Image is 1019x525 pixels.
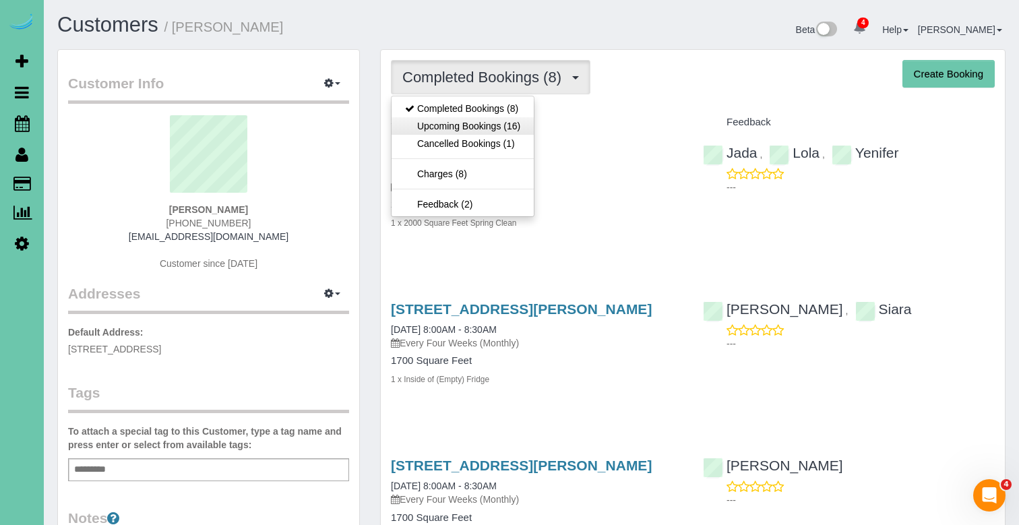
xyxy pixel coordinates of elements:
[832,145,899,160] a: Yenifer
[169,204,248,215] strong: [PERSON_NAME]
[391,458,652,473] a: [STREET_ADDRESS][PERSON_NAME]
[391,324,497,335] a: [DATE] 8:00AM - 8:30AM
[57,13,158,36] a: Customers
[160,258,257,269] span: Customer since [DATE]
[68,425,349,452] label: To attach a special tag to this Customer, type a tag name and press enter or select from availabl...
[392,117,534,135] a: Upcoming Bookings (16)
[391,355,683,367] h4: 1700 Square Feet
[8,13,35,32] img: Automaid Logo
[882,24,908,35] a: Help
[402,69,568,86] span: Completed Bookings (8)
[973,479,1006,512] iframe: Intercom live chat
[727,181,995,194] p: ---
[855,301,912,317] a: Siara
[703,458,843,473] a: [PERSON_NAME]
[857,18,869,28] span: 4
[727,493,995,507] p: ---
[391,301,652,317] a: [STREET_ADDRESS][PERSON_NAME]
[760,149,762,160] span: ,
[68,344,161,354] span: [STREET_ADDRESS]
[391,199,683,210] h4: 2000 Square Feet
[796,24,838,35] a: Beta
[391,218,516,228] small: 1 x 2000 Square Feet Spring Clean
[391,180,683,193] p: Every Four Weeks (Monthly)
[391,117,683,128] h4: Service
[392,135,534,152] a: Cancelled Bookings (1)
[769,145,820,160] a: Lola
[391,60,590,94] button: Completed Bookings (8)
[391,512,683,524] h4: 1700 Square Feet
[164,20,284,34] small: / [PERSON_NAME]
[68,383,349,413] legend: Tags
[391,336,683,350] p: Every Four Weeks (Monthly)
[727,337,995,350] p: ---
[822,149,825,160] span: ,
[846,13,873,43] a: 4
[392,165,534,183] a: Charges (8)
[1001,479,1012,490] span: 4
[703,301,843,317] a: [PERSON_NAME]
[902,60,995,88] button: Create Booking
[392,100,534,117] a: Completed Bookings (8)
[391,481,497,491] a: [DATE] 8:00AM - 8:30AM
[129,231,288,242] a: [EMAIL_ADDRESS][DOMAIN_NAME]
[166,218,251,228] span: [PHONE_NUMBER]
[68,326,144,339] label: Default Address:
[703,145,758,160] a: Jada
[918,24,1002,35] a: [PERSON_NAME]
[391,375,489,384] small: 1 x Inside of (Empty) Fridge
[815,22,837,39] img: New interface
[703,117,995,128] h4: Feedback
[391,493,683,506] p: Every Four Weeks (Monthly)
[68,73,349,104] legend: Customer Info
[846,305,848,316] span: ,
[392,195,534,213] a: Feedback (2)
